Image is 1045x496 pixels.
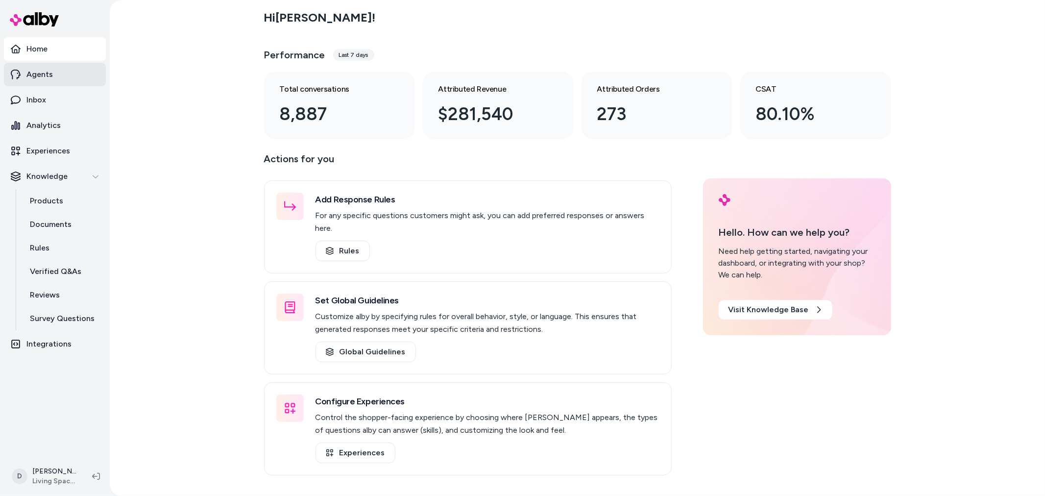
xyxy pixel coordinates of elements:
div: Last 7 days [333,49,374,61]
a: Rules [316,241,370,261]
p: Rules [30,242,49,254]
span: D [12,469,27,484]
h3: Set Global Guidelines [316,294,659,307]
h2: Hi [PERSON_NAME] ! [264,10,376,25]
a: Attributed Revenue $281,540 [423,72,574,139]
button: D[PERSON_NAME]Living Spaces [6,461,84,492]
div: $281,540 [438,101,542,127]
a: Experiences [316,443,395,463]
a: Inbox [4,88,106,112]
a: CSAT 80.10% [740,72,891,139]
button: Knowledge [4,165,106,188]
p: For any specific questions customers might ask, you can add preferred responses or answers here. [316,209,659,235]
h3: Add Response Rules [316,193,659,206]
p: Actions for you [264,151,672,174]
span: Living Spaces [32,476,76,486]
p: Analytics [26,120,61,131]
p: Verified Q&As [30,266,81,277]
p: Reviews [30,289,60,301]
a: Total conversations 8,887 [264,72,415,139]
p: Products [30,195,63,207]
h3: Attributed Revenue [438,83,542,95]
a: Integrations [4,332,106,356]
img: alby Logo [10,12,59,26]
p: Survey Questions [30,313,95,324]
a: Experiences [4,139,106,163]
h3: Performance [264,48,325,62]
a: Reviews [20,283,106,307]
div: 8,887 [280,101,384,127]
a: Home [4,37,106,61]
a: Products [20,189,106,213]
div: Need help getting started, navigating your dashboard, or integrating with your shop? We can help. [719,246,875,281]
a: Rules [20,236,106,260]
h3: Configure Experiences [316,395,659,408]
p: Control the shopper-facing experience by choosing where [PERSON_NAME] appears, the types of quest... [316,411,659,437]
p: Integrations [26,338,72,350]
p: Knowledge [26,171,68,182]
div: 80.10% [756,101,860,127]
img: alby Logo [719,194,730,206]
a: Attributed Orders 273 [582,72,732,139]
h3: Attributed Orders [597,83,701,95]
p: [PERSON_NAME] [32,467,76,476]
a: Verified Q&As [20,260,106,283]
p: Home [26,43,48,55]
p: Experiences [26,145,70,157]
h3: CSAT [756,83,860,95]
a: Agents [4,63,106,86]
p: Inbox [26,94,46,106]
a: Analytics [4,114,106,137]
p: Hello. How can we help you? [719,225,875,240]
a: Visit Knowledge Base [719,300,832,320]
a: Global Guidelines [316,342,416,362]
a: Survey Questions [20,307,106,330]
div: 273 [597,101,701,127]
h3: Total conversations [280,83,384,95]
p: Customize alby by specifying rules for overall behavior, style, or language. This ensures that ge... [316,310,659,336]
p: Documents [30,219,72,230]
a: Documents [20,213,106,236]
p: Agents [26,69,53,80]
